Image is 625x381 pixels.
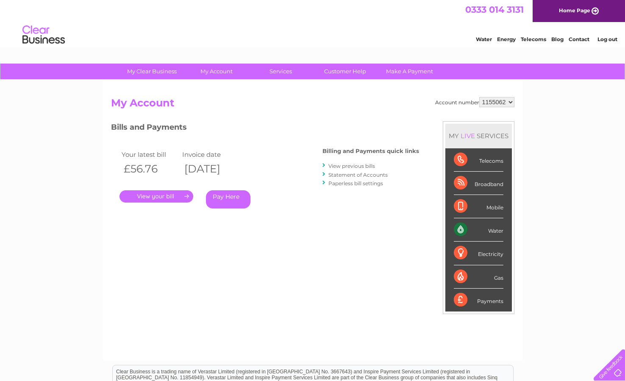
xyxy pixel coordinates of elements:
[22,22,65,48] img: logo.png
[445,124,512,148] div: MY SERVICES
[111,121,419,136] h3: Bills and Payments
[180,160,241,178] th: [DATE]
[328,172,388,178] a: Statement of Accounts
[454,148,503,172] div: Telecoms
[551,36,564,42] a: Blog
[375,64,444,79] a: Make A Payment
[181,64,251,79] a: My Account
[454,172,503,195] div: Broadband
[459,132,477,140] div: LIVE
[206,190,250,209] a: Pay Here
[180,149,241,160] td: Invoice date
[119,160,181,178] th: £56.76
[113,5,513,41] div: Clear Business is a trading name of Verastar Limited (registered in [GEOGRAPHIC_DATA] No. 3667643...
[465,4,524,15] a: 0333 014 3131
[454,195,503,218] div: Mobile
[597,36,617,42] a: Log out
[328,163,375,169] a: View previous bills
[521,36,546,42] a: Telecoms
[322,148,419,154] h4: Billing and Payments quick links
[435,97,514,107] div: Account number
[497,36,516,42] a: Energy
[111,97,514,113] h2: My Account
[569,36,589,42] a: Contact
[454,265,503,289] div: Gas
[476,36,492,42] a: Water
[454,218,503,242] div: Water
[454,242,503,265] div: Electricity
[117,64,187,79] a: My Clear Business
[454,289,503,311] div: Payments
[328,180,383,186] a: Paperless bill settings
[119,149,181,160] td: Your latest bill
[246,64,316,79] a: Services
[310,64,380,79] a: Customer Help
[119,190,193,203] a: .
